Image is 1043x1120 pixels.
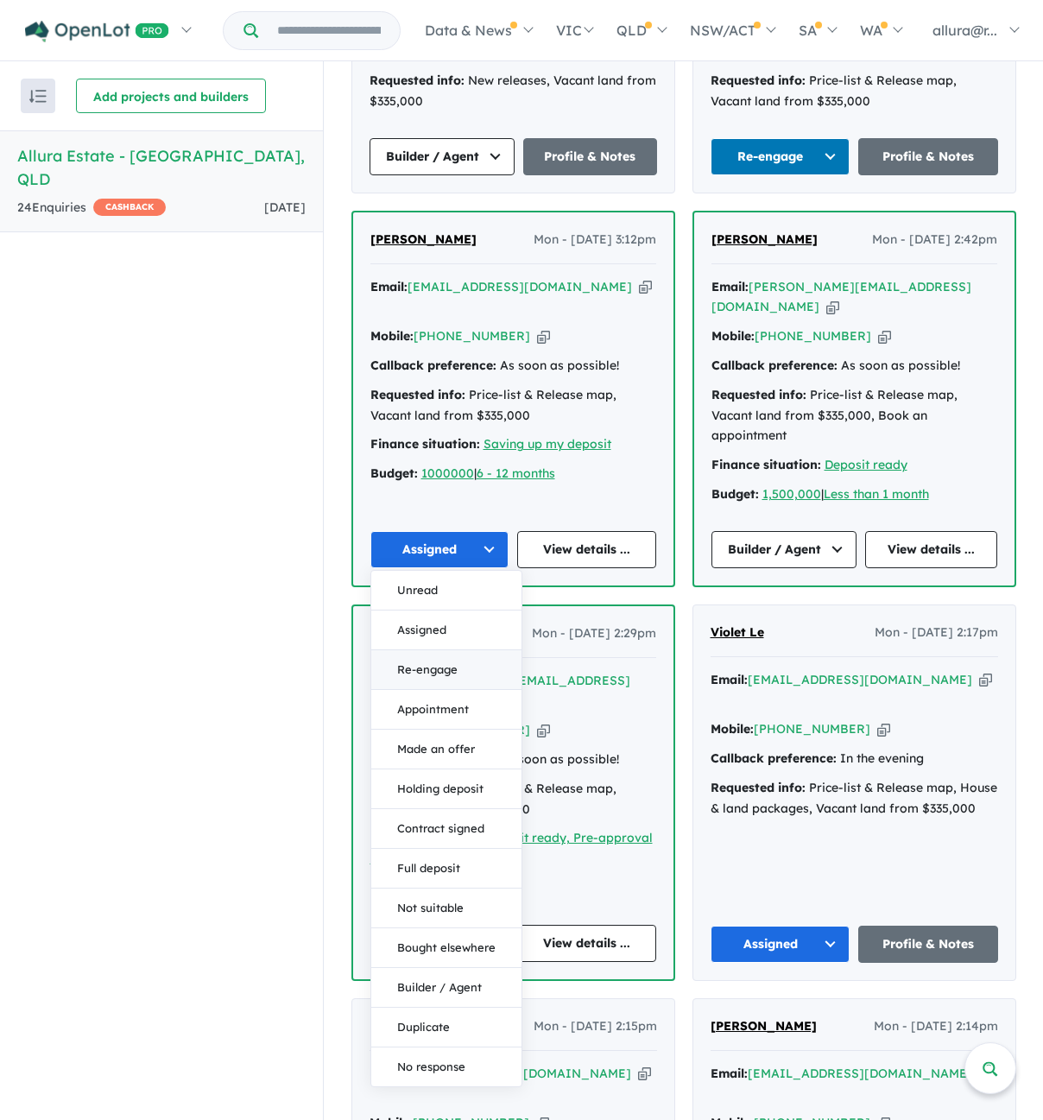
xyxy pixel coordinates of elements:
[29,90,47,103] img: sort.svg
[711,926,850,963] button: Assigned
[711,231,818,247] span: [PERSON_NAME]
[370,531,509,568] button: Assigned
[25,21,169,42] img: Openlot PRO Logo White
[748,1066,972,1081] a: [EMAIL_ADDRESS][DOMAIN_NAME]
[76,79,266,113] button: Add projects and builders
[858,138,998,175] a: Profile & Notes
[877,720,890,738] button: Copy
[878,327,891,345] button: Copy
[711,531,857,568] button: Builder / Agent
[711,721,754,737] strong: Mobile:
[421,465,474,481] a: 1000000
[748,672,972,687] a: [EMAIL_ADDRESS][DOMAIN_NAME]
[371,769,521,809] button: Holding deposit
[371,809,521,849] button: Contract signed
[537,327,550,345] button: Copy
[711,1018,817,1034] span: [PERSON_NAME]
[93,199,166,216] span: CASHBACK
[711,328,755,344] strong: Mobile:
[370,1018,476,1034] span: [PERSON_NAME]
[371,849,521,889] button: Full deposit
[371,571,521,611] button: Unread
[17,144,306,191] h5: Allura Estate - [GEOGRAPHIC_DATA] , QLD
[711,749,998,769] div: In the evening
[371,611,521,650] button: Assigned
[865,531,997,568] a: View details ...
[755,328,871,344] a: [PHONE_NUMBER]
[517,531,656,568] a: View details ...
[371,928,521,968] button: Bought elsewhere
[371,968,521,1008] button: Builder / Agent
[264,199,306,215] span: [DATE]
[370,356,656,376] div: As soon as possible!
[826,298,839,316] button: Copy
[711,279,971,315] a: [PERSON_NAME][EMAIL_ADDRESS][DOMAIN_NAME]
[477,465,555,481] a: 6 - 12 months
[754,721,870,737] a: [PHONE_NUMBER]
[711,778,998,819] div: Price-list & Release map, House & land packages, Vacant land from $335,000
[534,1016,657,1037] span: Mon - [DATE] 2:15pm
[537,721,550,739] button: Copy
[371,889,521,928] button: Not suitable
[370,328,414,344] strong: Mobile:
[370,358,496,373] strong: Callback preference:
[874,1016,998,1037] span: Mon - [DATE] 2:14pm
[371,650,521,690] button: Re-engage
[370,231,477,247] span: [PERSON_NAME]
[711,358,838,373] strong: Callback preference:
[370,71,657,112] div: New releases, Vacant land from $335,000
[370,73,465,88] strong: Requested info:
[371,1008,521,1047] button: Duplicate
[370,464,656,484] div: |
[370,436,480,452] strong: Finance situation:
[711,486,759,502] strong: Budget:
[370,230,477,250] a: [PERSON_NAME]
[711,73,806,88] strong: Requested info:
[711,750,837,766] strong: Callback preference:
[484,436,611,452] a: Saving up my deposit
[711,624,764,640] span: Violet Le
[370,1016,476,1037] a: [PERSON_NAME]
[711,279,749,294] strong: Email:
[711,71,998,112] div: Price-list & Release map, Vacant land from $335,000
[711,623,764,643] a: Violet Le
[371,1047,521,1086] button: No response
[407,1066,631,1081] a: [EMAIL_ADDRESS][DOMAIN_NAME]
[262,12,396,49] input: Try estate name, suburb, builder or developer
[638,1065,651,1083] button: Copy
[370,138,515,175] button: Builder / Agent
[825,457,907,472] a: Deposit ready
[534,230,656,250] span: Mon - [DATE] 3:12pm
[370,387,465,402] strong: Requested info:
[711,1016,817,1037] a: [PERSON_NAME]
[711,672,748,687] strong: Email:
[711,780,806,795] strong: Requested info:
[370,385,656,427] div: Price-list & Release map, Vacant land from $335,000
[711,1066,748,1081] strong: Email:
[639,278,652,296] button: Copy
[414,722,530,737] a: [PHONE_NUMBER]
[371,690,521,730] button: Appointment
[762,486,821,502] a: 1,500,000
[711,356,997,376] div: As soon as possible!
[711,230,818,250] a: [PERSON_NAME]
[17,198,166,218] div: 24 Enquir ies
[875,623,998,643] span: Mon - [DATE] 2:17pm
[370,570,522,1087] div: Assigned
[711,138,850,175] button: Re-engage
[517,925,656,962] a: View details ...
[711,457,821,472] strong: Finance situation:
[371,730,521,769] button: Made an offer
[414,328,530,344] a: [PHONE_NUMBER]
[711,385,997,446] div: Price-list & Release map, Vacant land from $335,000, Book an appointment
[932,22,997,39] span: allura@r...
[824,486,929,502] u: Less than 1 month
[979,671,992,689] button: Copy
[370,1066,407,1081] strong: Email:
[523,138,657,175] a: Profile & Notes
